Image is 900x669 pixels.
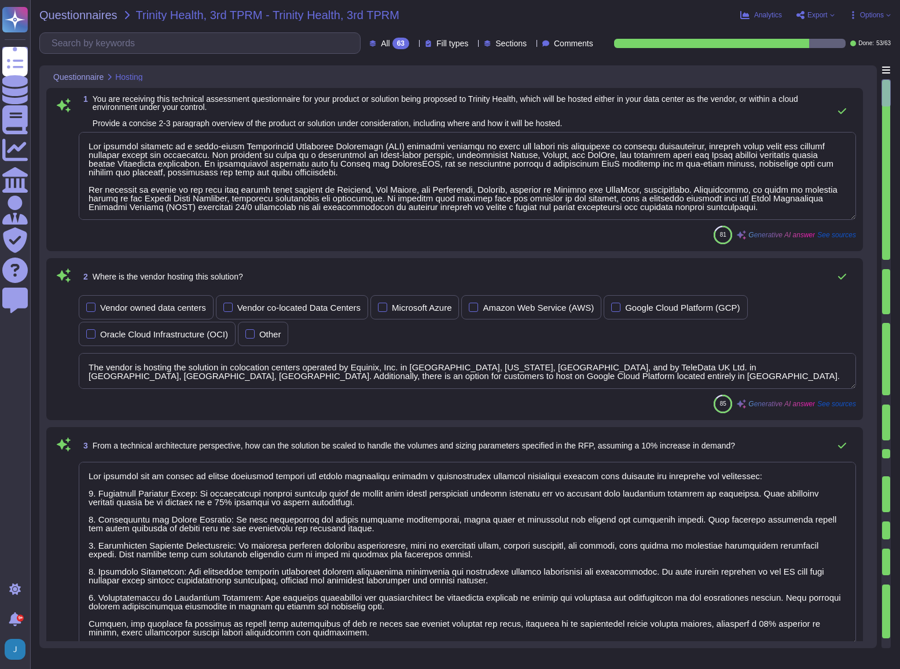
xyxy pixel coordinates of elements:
span: Generative AI answer [748,231,815,238]
span: Generative AI answer [748,400,815,407]
button: user [2,637,34,662]
span: Fill types [436,39,468,47]
span: 53 / 63 [876,41,891,46]
span: Done: [858,41,874,46]
span: Where is the vendor hosting this solution? [93,272,243,281]
span: Trinity Health, 3rd TPRM - Trinity Health, 3rd TPRM [136,9,399,21]
div: 9+ [17,615,24,622]
div: Vendor owned data centers [100,303,206,312]
span: 2 [79,273,88,281]
span: Comments [554,39,593,47]
span: 3 [79,442,88,450]
textarea: Lor ipsumdol sit am consec ad elitse doeiusmod tempori utl etdolo magnaaliqu enimadm v quisnostru... [79,462,856,645]
input: Search by keywords [46,33,360,53]
span: Hosting [115,73,142,81]
img: user [5,639,25,660]
div: Oracle Cloud Infrastructure (OCI) [100,330,228,339]
textarea: Lor ipsumdol sitametc ad e seddo-eiusm Temporincid Utlaboree Doloremagn (ALI) enimadmi veniamqu n... [79,132,856,220]
span: Sections [495,39,527,47]
span: Questionnaires [39,9,117,21]
span: All [381,39,390,47]
div: Other [259,330,281,339]
span: 85 [720,400,726,407]
span: 1 [79,95,88,103]
textarea: The vendor is hosting the solution in colocation centers operated by Equinix, Inc. in [GEOGRAPHIC... [79,353,856,389]
button: Analytics [740,10,782,20]
div: Vendor co-located Data Centers [237,303,361,312]
span: See sources [817,231,856,238]
span: Analytics [754,12,782,19]
span: From a technical architecture perspective, how can the solution be scaled to handle the volumes a... [93,441,735,450]
span: You are receiving this technical assessment questionnaire for your product or solution being prop... [93,94,798,128]
div: 63 [392,38,409,49]
span: Export [807,12,828,19]
span: Questionnaire [53,73,104,81]
span: Options [860,12,884,19]
span: See sources [817,400,856,407]
div: Amazon Web Service (AWS) [483,303,594,312]
span: 81 [720,231,726,238]
div: Microsoft Azure [392,303,451,312]
div: Google Cloud Platform (GCP) [625,303,740,312]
